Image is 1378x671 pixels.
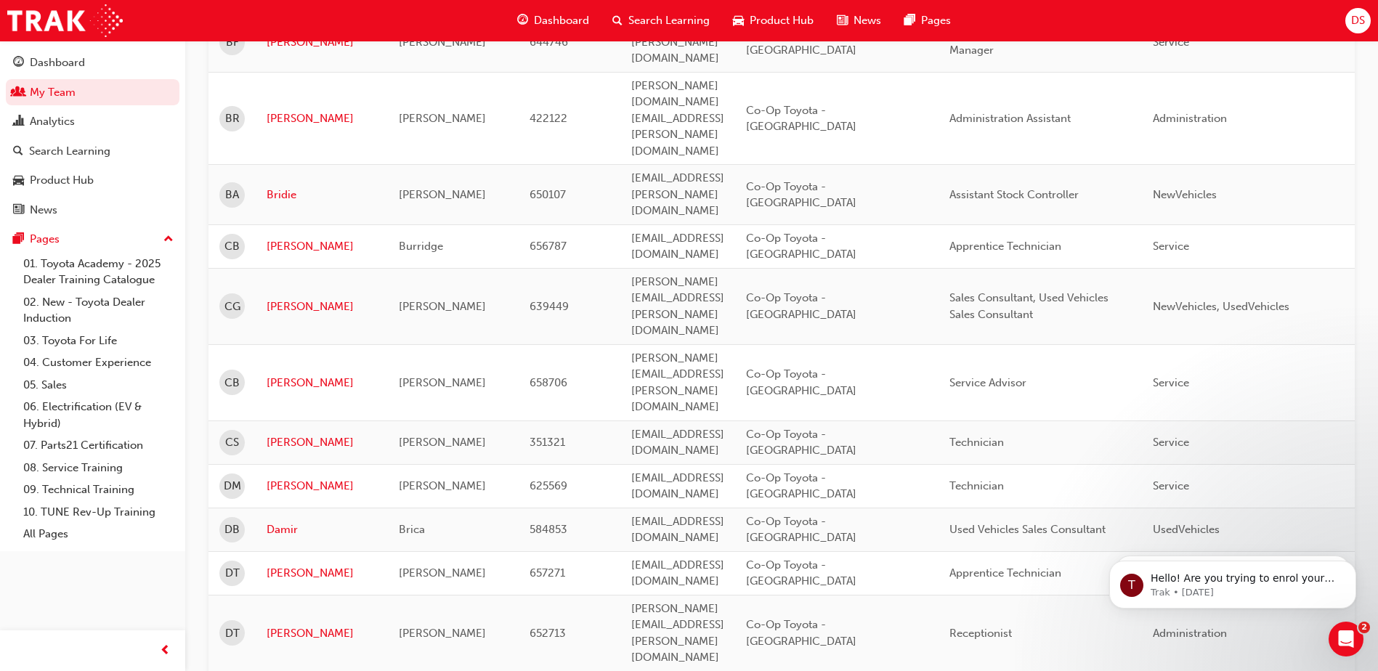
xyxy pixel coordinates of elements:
[6,46,179,226] button: DashboardMy TeamAnalyticsSearch LearningProduct HubNews
[224,521,240,538] span: DB
[1153,376,1189,389] span: Service
[17,501,179,524] a: 10. TUNE Rev-Up Training
[17,291,179,330] a: 02. New - Toyota Dealer Induction
[30,231,60,248] div: Pages
[225,187,239,203] span: BA
[267,187,377,203] a: Bridie
[1153,36,1189,49] span: Service
[746,180,856,210] span: Co-Op Toyota - [GEOGRAPHIC_DATA]
[631,19,724,65] span: [EMAIL_ADDRESS][PERSON_NAME][DOMAIN_NAME]
[733,12,744,30] span: car-icon
[1087,530,1378,632] iframe: Intercom notifications message
[631,602,724,664] span: [PERSON_NAME][EMAIL_ADDRESS][PERSON_NAME][DOMAIN_NAME]
[267,110,377,127] a: [PERSON_NAME]
[517,12,528,30] span: guage-icon
[854,12,881,29] span: News
[746,291,856,321] span: Co-Op Toyota - [GEOGRAPHIC_DATA]
[267,565,377,582] a: [PERSON_NAME]
[6,138,179,165] a: Search Learning
[746,428,856,457] span: Co-Op Toyota - [GEOGRAPHIC_DATA]
[6,226,179,253] button: Pages
[7,4,123,37] img: Trak
[746,471,856,501] span: Co-Op Toyota - [GEOGRAPHIC_DATA]
[17,523,179,545] a: All Pages
[631,471,724,501] span: [EMAIL_ADDRESS][DOMAIN_NAME]
[160,642,171,660] span: prev-icon
[750,12,814,29] span: Product Hub
[746,104,856,134] span: Co-Op Toyota - [GEOGRAPHIC_DATA]
[949,566,1061,579] span: Apprentice Technician
[399,376,486,389] span: [PERSON_NAME]
[601,6,721,36] a: search-iconSearch Learning
[1345,8,1371,33] button: DS
[631,79,724,158] span: [PERSON_NAME][DOMAIN_NAME][EMAIL_ADDRESS][PERSON_NAME][DOMAIN_NAME]
[224,238,240,255] span: CB
[746,232,856,261] span: Co-Op Toyota - [GEOGRAPHIC_DATA]
[13,233,24,246] span: pages-icon
[17,457,179,479] a: 08. Service Training
[17,330,179,352] a: 03. Toyota For Life
[1153,479,1189,492] span: Service
[225,565,240,582] span: DT
[17,374,179,396] a: 05. Sales
[530,566,565,579] span: 657271
[1153,300,1289,313] span: NewVehicles, UsedVehicles
[631,351,724,414] span: [PERSON_NAME][EMAIL_ADDRESS][PERSON_NAME][DOMAIN_NAME]
[721,6,825,36] a: car-iconProduct Hub
[267,375,377,391] a: [PERSON_NAME]
[631,275,724,338] span: [PERSON_NAME][EMAIL_ADDRESS][PERSON_NAME][DOMAIN_NAME]
[6,197,179,224] a: News
[267,478,377,495] a: [PERSON_NAME]
[631,171,724,217] span: [EMAIL_ADDRESS][PERSON_NAME][DOMAIN_NAME]
[399,566,486,579] span: [PERSON_NAME]
[1358,622,1370,633] span: 2
[631,232,724,261] span: [EMAIL_ADDRESS][DOMAIN_NAME]
[17,434,179,457] a: 07. Parts21 Certification
[29,143,110,160] div: Search Learning
[530,112,567,125] span: 422122
[1351,12,1365,29] span: DS
[13,174,24,187] span: car-icon
[30,172,94,189] div: Product Hub
[17,479,179,501] a: 09. Technical Training
[746,558,856,588] span: Co-Op Toyota - [GEOGRAPHIC_DATA]
[530,523,567,536] span: 584853
[1153,112,1227,125] span: Administration
[612,12,623,30] span: search-icon
[949,627,1012,640] span: Receptionist
[530,627,566,640] span: 652713
[163,230,174,249] span: up-icon
[30,202,57,219] div: News
[1153,188,1217,201] span: NewVehicles
[530,188,566,201] span: 650107
[949,479,1004,492] span: Technician
[17,351,179,374] a: 04. Customer Experience
[399,36,486,49] span: [PERSON_NAME]
[13,204,24,217] span: news-icon
[746,367,856,397] span: Co-Op Toyota - [GEOGRAPHIC_DATA]
[949,376,1026,389] span: Service Advisor
[837,12,848,30] span: news-icon
[399,240,443,253] span: Burridge
[13,86,24,99] span: people-icon
[825,6,893,36] a: news-iconNews
[530,376,567,389] span: 658706
[628,12,710,29] span: Search Learning
[506,6,601,36] a: guage-iconDashboard
[226,34,239,51] span: BF
[6,167,179,194] a: Product Hub
[225,110,240,127] span: BR
[949,240,1061,253] span: Apprentice Technician
[30,54,85,71] div: Dashboard
[6,49,179,76] a: Dashboard
[1153,523,1220,536] span: UsedVehicles
[17,253,179,291] a: 01. Toyota Academy - 2025 Dealer Training Catalogue
[399,479,486,492] span: [PERSON_NAME]
[949,523,1106,536] span: Used Vehicles Sales Consultant
[530,479,567,492] span: 625569
[267,434,377,451] a: [PERSON_NAME]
